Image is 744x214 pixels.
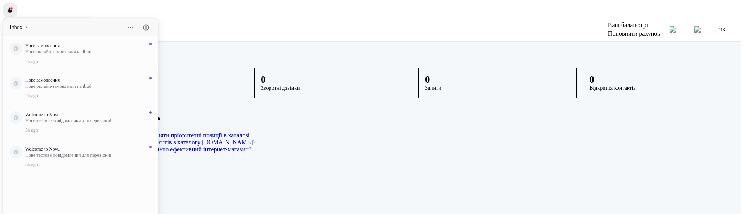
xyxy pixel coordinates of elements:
[90,50,741,60] h1: Доброго дня,
[90,146,741,153] a: Як налаштувати максимально ефективний інтернет-магазин?
[608,30,660,37] a: Поповнити рахунок
[25,92,146,99] div: 2h ago
[25,127,146,133] div: 5h ago
[25,118,146,124] p: Нове тестове повідомлення для перевірки!
[10,24,22,31] span: Inbox
[10,43,22,55] img: info.svg
[670,26,676,33] img: user.svg
[261,85,406,91] span: Зворотні дзвінки
[25,83,146,89] p: Нове онлайн-замовлення на ibud
[710,17,735,42] button: uk
[96,85,241,91] span: Онлайн-замовлення
[261,74,266,85] span: 0
[10,146,22,158] img: info.svg
[425,85,570,91] span: Запити
[10,111,22,124] img: info.svg
[25,152,146,158] p: Нове тестове повідомлення для перевірки!
[589,74,594,85] span: 0
[25,43,146,49] p: Нове замовлення
[25,111,146,118] p: Welcome to Novu
[25,77,146,83] p: Нове замовлення
[425,74,430,85] span: 0
[719,26,725,33] span: uk
[25,58,146,65] div: 2h ago
[10,24,29,31] button: Inbox
[90,109,741,123] h1: Центр знань
[25,161,146,168] div: 5h ago
[25,146,146,152] p: Welcome to Novu
[608,21,660,29] div: Ваш баланс: грн
[90,139,741,146] a: Як отримувати більше клієнтів з каталогу [DOMAIN_NAME]?
[694,26,701,33] img: help.svg
[589,85,734,91] span: Відкриття контактів
[25,49,146,55] p: Нове онлайн-замовлення на ibud
[90,132,741,139] a: Рекламні кампанії: як зайняти пріоритетні позиції в каталозі
[10,77,22,89] img: info.svg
